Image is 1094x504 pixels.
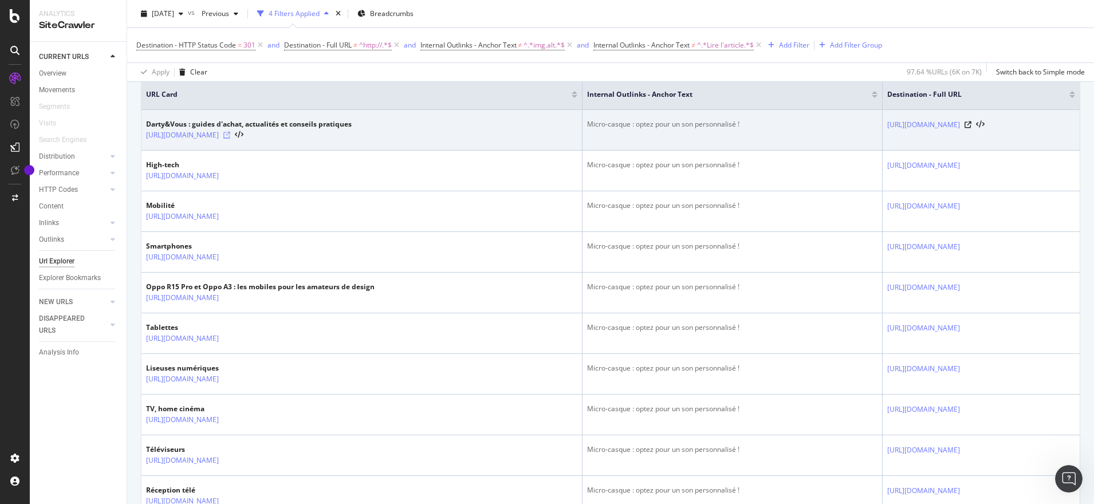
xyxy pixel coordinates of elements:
[404,40,416,50] button: and
[587,200,877,211] div: Micro-casque : optez pour un son personnalisé !
[39,313,107,337] a: DISAPPEARED URLS
[887,200,960,212] a: [URL][DOMAIN_NAME]
[146,119,352,129] div: Darty&Vous : guides d'achat, actualités et conseils pratiques
[136,63,170,81] button: Apply
[1055,465,1083,493] iframe: Intercom live chat
[887,404,960,415] a: [URL][DOMAIN_NAME]
[146,444,243,455] div: Téléviseurs
[146,282,375,292] div: Oppo R15 Pro et Oppo A3 : les mobiles pour les amateurs de design
[39,296,107,308] a: NEW URLS
[146,292,219,304] a: [URL][DOMAIN_NAME]
[524,37,565,53] span: ^.*img.alt.*$
[907,67,982,77] div: 97.64 % URLs ( 6K on 7K )
[39,167,107,179] a: Performance
[243,37,255,53] span: 301
[146,160,243,170] div: High-tech
[146,89,569,100] span: URL Card
[779,40,809,50] div: Add Filter
[587,404,877,414] div: Micro-casque : optez pour un son personnalisé !
[39,255,119,267] a: Url Explorer
[39,217,107,229] a: Inlinks
[830,40,882,50] div: Add Filter Group
[577,40,589,50] button: and
[887,160,960,171] a: [URL][DOMAIN_NAME]
[136,5,188,23] button: [DATE]
[587,241,877,251] div: Micro-casque : optez pour un son personnalisé !
[39,101,81,113] a: Segments
[146,241,243,251] div: Smartphones
[146,404,243,414] div: TV, home cinéma
[518,40,522,50] span: ≠
[359,37,392,53] span: ^http://.*$
[697,37,754,53] span: ^.*Lire l'article.*$
[814,38,882,52] button: Add Filter Group
[587,363,877,373] div: Micro-casque : optez pour un son personnalisé !
[269,9,320,18] div: 4 Filters Applied
[253,5,333,23] button: 4 Filters Applied
[39,184,78,196] div: HTTP Codes
[39,68,66,80] div: Overview
[39,68,119,80] a: Overview
[39,346,119,359] a: Analysis Info
[996,67,1085,77] div: Switch back to Simple mode
[39,346,79,359] div: Analysis Info
[146,200,243,211] div: Mobilité
[39,101,70,113] div: Segments
[887,89,1052,100] span: Destination - Full URL
[353,5,418,23] button: Breadcrumbs
[146,129,219,141] a: [URL][DOMAIN_NAME]
[152,9,174,18] span: 2025 Sep. 22nd
[887,322,960,334] a: [URL][DOMAIN_NAME]
[39,272,101,284] div: Explorer Bookmarks
[39,84,75,96] div: Movements
[39,167,79,179] div: Performance
[146,455,219,466] a: [URL][DOMAIN_NAME]
[593,40,690,50] span: Internal Outlinks - Anchor Text
[39,200,64,212] div: Content
[39,134,98,146] a: Search Engines
[152,67,170,77] div: Apply
[887,485,960,497] a: [URL][DOMAIN_NAME]
[146,373,219,385] a: [URL][DOMAIN_NAME]
[188,7,197,17] span: vs
[39,184,107,196] a: HTTP Codes
[587,282,877,292] div: Micro-casque : optez pour un son personnalisé !
[238,40,242,50] span: =
[587,160,877,170] div: Micro-casque : optez pour un son personnalisé !
[587,322,877,333] div: Micro-casque : optez pour un son personnalisé !
[39,84,119,96] a: Movements
[39,51,89,63] div: CURRENT URLS
[353,40,357,50] span: ≠
[146,170,219,182] a: [URL][DOMAIN_NAME]
[146,414,219,426] a: [URL][DOMAIN_NAME]
[965,121,971,128] a: Visit Online Page
[587,89,855,100] span: Internal Outlinks - Anchor Text
[267,40,280,50] button: and
[39,200,119,212] a: Content
[24,165,34,175] div: Tooltip anchor
[887,282,960,293] a: [URL][DOMAIN_NAME]
[39,234,107,246] a: Outlinks
[991,63,1085,81] button: Switch back to Simple mode
[223,132,230,139] a: Visit Online Page
[136,40,236,50] span: Destination - HTTP Status Code
[175,63,207,81] button: Clear
[39,117,68,129] a: Visits
[197,9,229,18] span: Previous
[39,9,117,19] div: Analytics
[39,255,74,267] div: Url Explorer
[39,234,64,246] div: Outlinks
[146,211,219,222] a: [URL][DOMAIN_NAME]
[370,9,414,18] span: Breadcrumbs
[587,485,877,495] div: Micro-casque : optez pour un son personnalisé !
[39,272,119,284] a: Explorer Bookmarks
[39,296,73,308] div: NEW URLS
[587,444,877,455] div: Micro-casque : optez pour un son personnalisé !
[333,8,343,19] div: times
[764,38,809,52] button: Add Filter
[587,119,877,129] div: Micro-casque : optez pour un son personnalisé !
[420,40,517,50] span: Internal Outlinks - Anchor Text
[39,217,59,229] div: Inlinks
[146,485,243,495] div: Réception télé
